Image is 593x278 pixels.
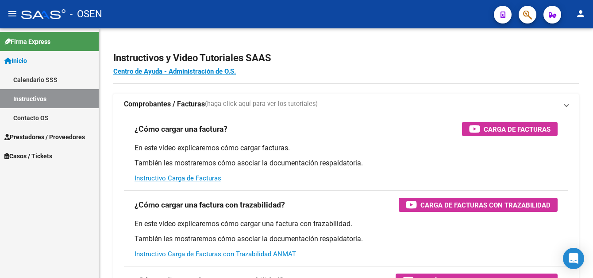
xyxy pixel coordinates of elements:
mat-icon: menu [7,8,18,19]
mat-icon: person [575,8,586,19]
strong: Comprobantes / Facturas [124,99,205,109]
div: Open Intercom Messenger [563,248,584,269]
mat-expansion-panel-header: Comprobantes / Facturas(haga click aquí para ver los tutoriales) [113,94,579,115]
p: También les mostraremos cómo asociar la documentación respaldatoria. [135,158,558,168]
h3: ¿Cómo cargar una factura con trazabilidad? [135,199,285,211]
a: Instructivo Carga de Facturas con Trazabilidad ANMAT [135,250,296,258]
span: Prestadores / Proveedores [4,132,85,142]
span: Firma Express [4,37,50,47]
a: Centro de Ayuda - Administración de O.S. [113,67,236,75]
h3: ¿Cómo cargar una factura? [135,123,227,135]
a: Instructivo Carga de Facturas [135,174,221,182]
span: (haga click aquí para ver los tutoriales) [205,99,318,109]
span: Carga de Facturas con Trazabilidad [420,200,551,211]
span: Carga de Facturas [484,124,551,135]
span: Inicio [4,56,27,66]
span: Casos / Tickets [4,151,52,161]
p: En este video explicaremos cómo cargar facturas. [135,143,558,153]
p: También les mostraremos cómo asociar la documentación respaldatoria. [135,234,558,244]
span: - OSEN [70,4,102,24]
h2: Instructivos y Video Tutoriales SAAS [113,50,579,67]
p: En este video explicaremos cómo cargar una factura con trazabilidad. [135,219,558,229]
button: Carga de Facturas con Trazabilidad [399,198,558,212]
button: Carga de Facturas [462,122,558,136]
